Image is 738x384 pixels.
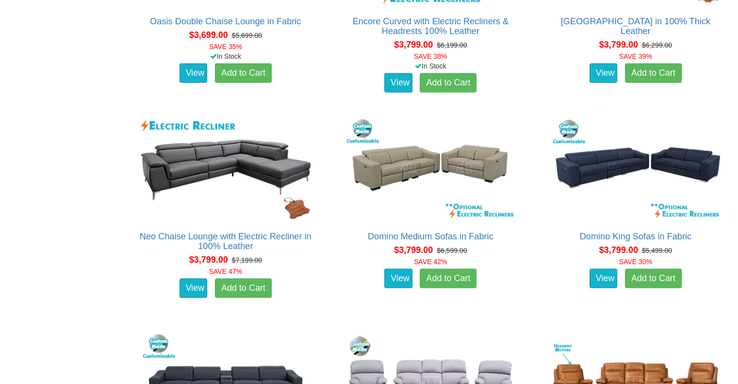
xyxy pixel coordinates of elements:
[590,269,618,288] a: View
[189,30,228,40] span: $3,699.00
[394,40,433,50] span: $3,799.00
[180,64,208,83] a: View
[642,41,672,49] del: $6,299.00
[437,247,467,254] del: $6,599.00
[215,64,272,83] a: Add to Cart
[625,269,682,288] a: Add to Cart
[368,232,493,241] a: Domino Medium Sofas in Fabric
[180,279,208,298] a: View
[384,73,412,93] a: View
[209,267,242,275] font: SAVE 47%
[599,40,638,50] span: $3,799.00
[619,52,652,60] font: SAVE 39%
[189,255,228,265] span: $3,799.00
[150,17,301,26] a: Oasis Double Chaise Lounge in Fabric
[420,269,476,288] a: Add to Cart
[384,269,412,288] a: View
[129,51,323,61] div: In Stock
[625,64,682,83] a: Add to Cart
[140,232,312,251] a: Neo Chaise Lounge with Electric Recliner in 100% Leather
[394,245,433,255] span: $3,799.00
[353,17,508,36] a: Encore Curved with Electric Recliners & Headrests 100% Leather
[642,247,672,254] del: $5,499.00
[420,73,476,93] a: Add to Cart
[548,115,723,222] img: Domino King Sofas in Fabric
[343,115,518,222] img: Domino Medium Sofas in Fabric
[232,256,262,264] del: $7,199.00
[590,64,618,83] a: View
[619,258,652,266] font: SAVE 30%
[333,61,528,71] div: In Stock
[437,41,467,49] del: $6,199.00
[414,52,447,60] font: SAVE 38%
[232,32,262,39] del: $5,699.00
[414,258,447,266] font: SAVE 42%
[580,232,691,241] a: Domino King Sofas in Fabric
[599,245,638,255] span: $3,799.00
[138,115,313,222] img: Neo Chaise Lounge with Electric Recliner in 100% Leather
[209,43,242,50] font: SAVE 35%
[215,279,272,298] a: Add to Cart
[561,17,710,36] a: [GEOGRAPHIC_DATA] in 100% Thick Leather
